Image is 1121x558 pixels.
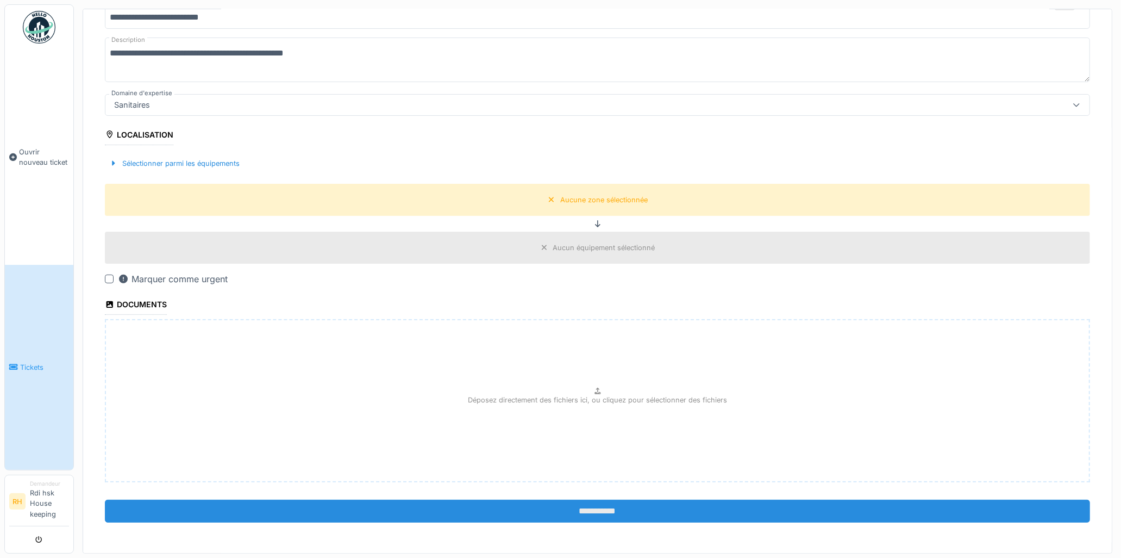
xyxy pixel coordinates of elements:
[105,127,173,145] div: Localisation
[23,11,55,44] img: Badge_color-CXgf-gQk.svg
[105,156,244,171] div: Sélectionner parmi les équipements
[20,362,69,373] span: Tickets
[118,272,228,286] div: Marquer comme urgent
[560,195,648,205] div: Aucune zone sélectionnée
[5,49,73,265] a: Ouvrir nouveau ticket
[468,395,727,405] p: Déposez directement des fichiers ici, ou cliquez pour sélectionner des fichiers
[5,265,73,470] a: Tickets
[9,493,26,510] li: RH
[105,296,167,315] div: Documents
[110,99,154,111] div: Sanitaires
[30,480,69,524] li: Rdi hsk House keeping
[553,243,655,253] div: Aucun équipement sélectionné
[109,33,147,47] label: Description
[9,480,69,526] a: RH DemandeurRdi hsk House keeping
[19,147,69,168] span: Ouvrir nouveau ticket
[30,480,69,488] div: Demandeur
[109,89,174,98] label: Domaine d'expertise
